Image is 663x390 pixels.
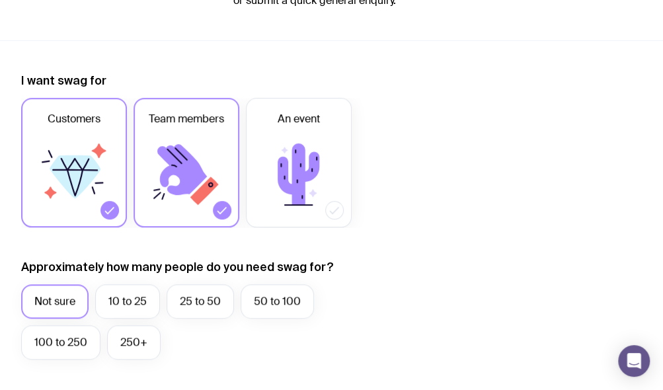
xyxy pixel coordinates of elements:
[21,325,100,360] label: 100 to 250
[21,259,334,275] label: Approximately how many people do you need swag for?
[278,111,320,127] span: An event
[95,284,160,319] label: 10 to 25
[21,284,89,319] label: Not sure
[149,111,224,127] span: Team members
[21,73,106,89] label: I want swag for
[241,284,314,319] label: 50 to 100
[618,345,650,377] div: Open Intercom Messenger
[107,325,161,360] label: 250+
[167,284,234,319] label: 25 to 50
[48,111,100,127] span: Customers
